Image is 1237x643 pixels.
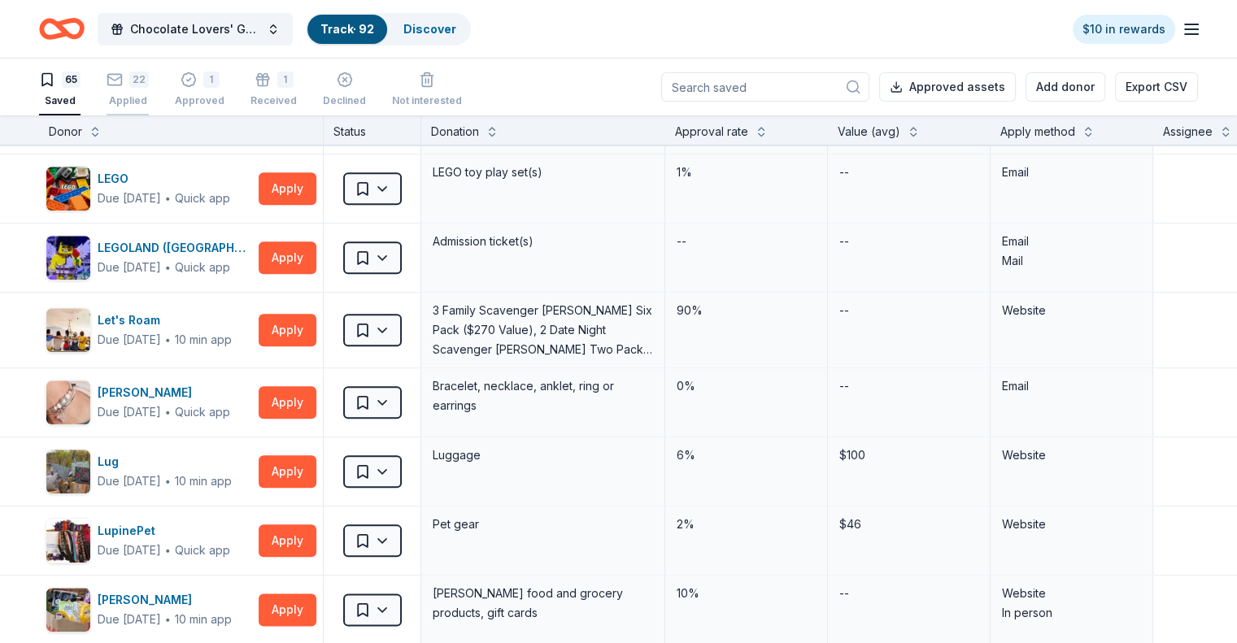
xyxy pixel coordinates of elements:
div: [PERSON_NAME] [98,590,232,610]
button: Image for Let's RoamLet's RoamDue [DATE]∙10 min app [46,307,252,353]
div: Approval rate [675,122,748,141]
input: Search saved [661,72,869,102]
div: Not interested [392,94,462,107]
div: Value (avg) [838,122,900,141]
div: 1 [203,72,220,88]
button: Apply [259,314,316,346]
button: Track· 92Discover [306,13,471,46]
div: Approved [175,94,224,107]
div: Status [324,115,421,145]
a: Discover [403,22,456,36]
img: Image for Let's Roam [46,308,90,352]
span: ∙ [164,543,172,557]
div: Website [1002,584,1141,603]
img: Image for Lizzy James [46,380,90,424]
a: $10 in rewards [1073,15,1175,44]
button: Image for MARTIN'S[PERSON_NAME]Due [DATE]∙10 min app [46,587,252,632]
div: In person [1002,603,1141,623]
div: Quick app [175,259,230,276]
button: Declined [323,65,366,115]
div: Assignee [1163,122,1213,141]
div: -- [838,375,851,398]
div: Due [DATE] [98,541,161,560]
div: Email [1002,376,1141,396]
button: Image for LupinePetLupinePetDue [DATE]∙Quick app [46,518,252,563]
div: -- [838,161,851,184]
span: Chocolate Lovers' Gala [130,20,260,39]
div: Declined [323,94,366,107]
button: Not interested [392,65,462,115]
img: Image for LEGOLAND (Philadelphia) [46,236,90,280]
div: 1% [675,161,817,184]
div: Applied [107,94,149,107]
button: Add donor [1026,72,1105,102]
div: Received [250,94,297,107]
div: 0% [675,375,817,398]
div: 6% [675,444,817,467]
div: Due [DATE] [98,610,161,629]
div: -- [675,230,688,253]
div: Admission ticket(s) [431,230,655,253]
span: ∙ [164,260,172,274]
div: Email [1002,232,1141,251]
button: 65Saved [39,65,81,115]
button: 1Approved [175,65,224,115]
img: Image for LupinePet [46,519,90,563]
button: Apply [259,386,316,419]
div: LEGOLAND ([GEOGRAPHIC_DATA]) [98,238,252,258]
div: Mail [1002,251,1141,271]
div: [PERSON_NAME] food and grocery products, gift cards [431,582,655,624]
button: Apply [259,593,316,626]
div: 90% [675,299,817,322]
div: Due [DATE] [98,471,161,491]
span: ∙ [164,612,172,626]
div: Bracelet, necklace, anklet, ring or earrings [431,375,655,417]
div: Quick app [175,542,230,558]
div: Let's Roam [98,311,232,330]
div: 10 min app [175,473,232,489]
div: $46 [838,513,980,536]
div: -- [838,230,851,253]
div: -- [838,582,851,605]
img: Image for MARTIN'S [46,588,90,632]
div: $100 [838,444,980,467]
button: 22Applied [107,65,149,115]
div: Donation [431,122,479,141]
img: Image for LEGO [46,167,90,211]
div: 22 [129,72,149,88]
div: Email [1002,163,1141,182]
button: Export CSV [1115,72,1198,102]
div: Quick app [175,404,230,420]
a: Track· 92 [320,22,374,36]
div: Saved [39,94,81,107]
button: Apply [259,524,316,557]
button: Image for LEGOLAND (Philadelphia)LEGOLAND ([GEOGRAPHIC_DATA])Due [DATE]∙Quick app [46,235,252,280]
button: Approved assets [879,72,1016,102]
button: Apply [259,455,316,488]
div: Lug [98,452,232,471]
div: [PERSON_NAME] [98,383,230,402]
div: Apply method [1000,122,1075,141]
button: 1Received [250,65,297,115]
img: Image for Lug [46,450,90,493]
div: -- [838,299,851,322]
div: Due [DATE] [98,330,161,350]
div: Due [DATE] [98,189,161,208]
div: Website [1002,515,1141,534]
div: 10 min app [175,332,232,348]
span: ∙ [164,332,172,346]
div: LEGO [98,169,230,189]
div: LupinePet [98,521,230,541]
div: LEGO toy play set(s) [431,161,655,184]
span: ∙ [164,191,172,205]
div: 10% [675,582,817,605]
div: Donor [49,122,82,141]
div: Due [DATE] [98,258,161,277]
div: Quick app [175,190,230,206]
div: 2% [675,513,817,536]
div: Due [DATE] [98,402,161,422]
button: Apply [259,241,316,274]
span: ∙ [164,474,172,488]
a: Home [39,10,85,48]
div: 1 [277,72,294,88]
